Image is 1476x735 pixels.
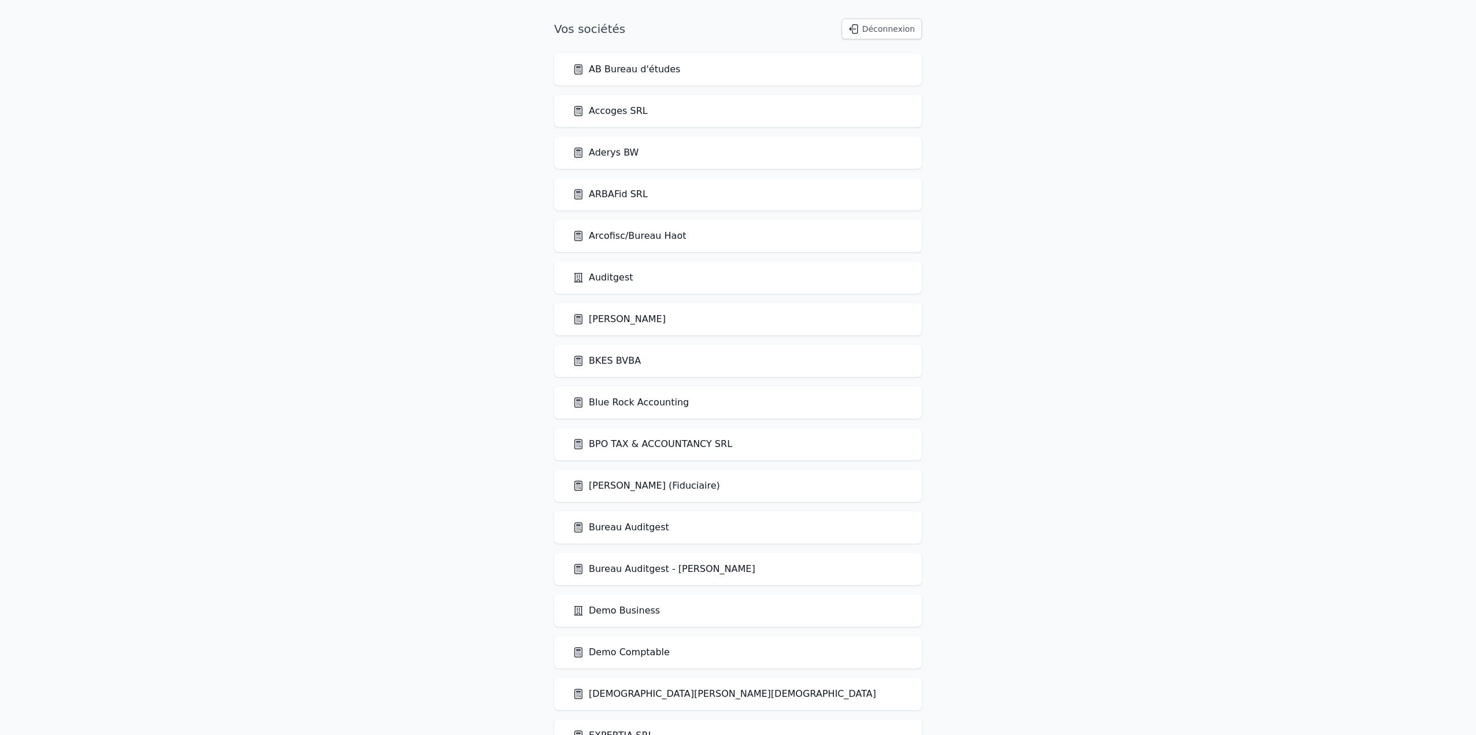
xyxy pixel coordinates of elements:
h1: Vos sociétés [554,21,625,37]
a: Accoges SRL [573,104,648,118]
a: [DEMOGRAPHIC_DATA][PERSON_NAME][DEMOGRAPHIC_DATA] [573,687,876,701]
a: Blue Rock Accounting [573,396,689,409]
button: Déconnexion [842,19,922,39]
a: Auditgest [573,271,633,285]
a: Bureau Auditgest - [PERSON_NAME] [573,562,755,576]
a: ARBAFid SRL [573,187,648,201]
a: Demo Business [573,604,660,618]
a: [PERSON_NAME] [573,312,666,326]
a: Arcofisc/Bureau Haot [573,229,686,243]
a: [PERSON_NAME] (Fiduciaire) [573,479,720,493]
a: AB Bureau d'études [573,62,680,76]
a: Demo Comptable [573,645,670,659]
a: BPO TAX & ACCOUNTANCY SRL [573,437,732,451]
a: BKES BVBA [573,354,641,368]
a: Aderys BW [573,146,639,160]
a: Bureau Auditgest [573,520,669,534]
